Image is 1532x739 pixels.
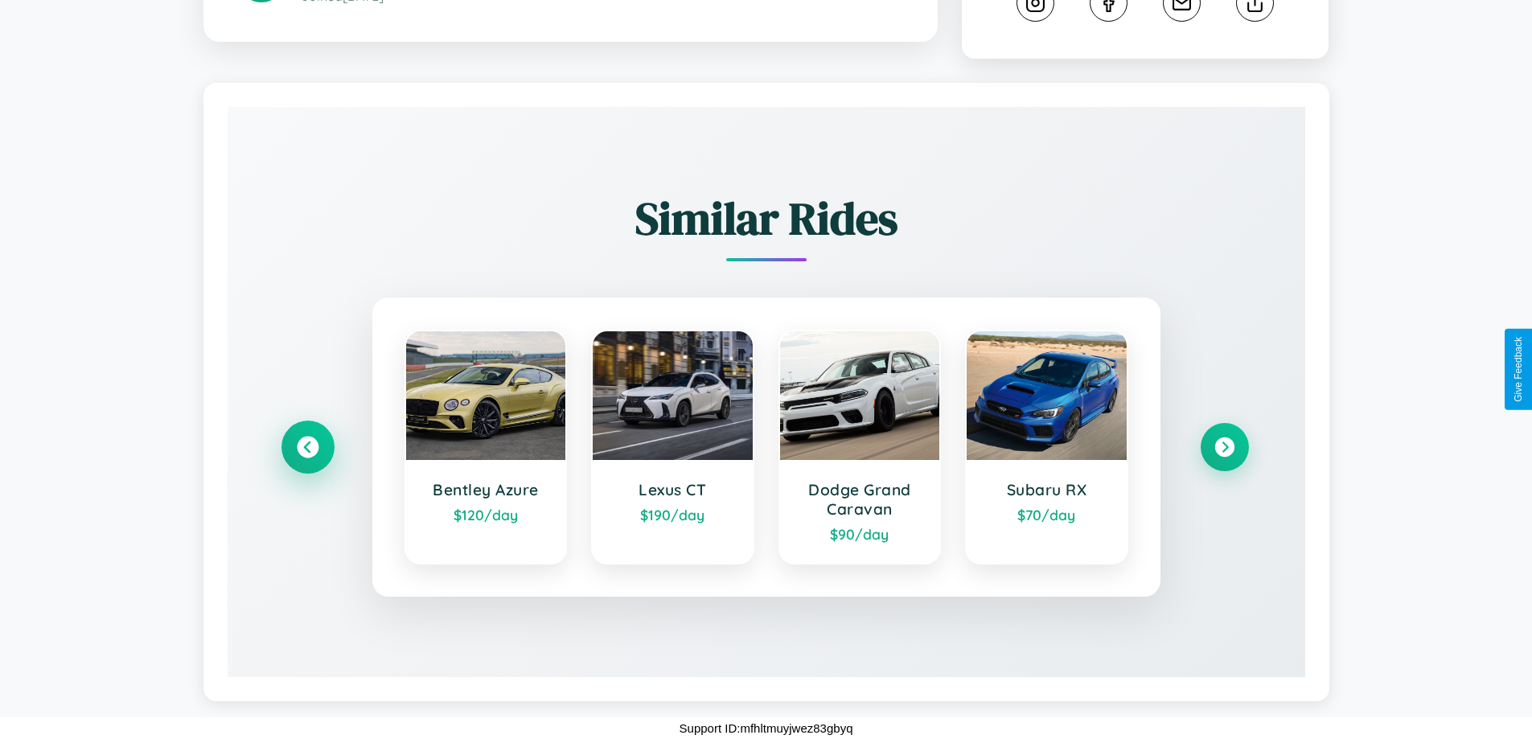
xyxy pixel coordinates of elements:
[680,717,853,739] p: Support ID: mfhltmuyjwez83gbyq
[609,506,737,523] div: $ 190 /day
[778,330,942,565] a: Dodge Grand Caravan$90/day
[422,480,550,499] h3: Bentley Azure
[965,330,1128,565] a: Subaru RX$70/day
[422,506,550,523] div: $ 120 /day
[983,506,1111,523] div: $ 70 /day
[609,480,737,499] h3: Lexus CT
[591,330,754,565] a: Lexus CT$190/day
[796,525,924,543] div: $ 90 /day
[1513,337,1524,402] div: Give Feedback
[405,330,568,565] a: Bentley Azure$120/day
[983,480,1111,499] h3: Subaru RX
[284,187,1249,249] h2: Similar Rides
[796,480,924,519] h3: Dodge Grand Caravan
